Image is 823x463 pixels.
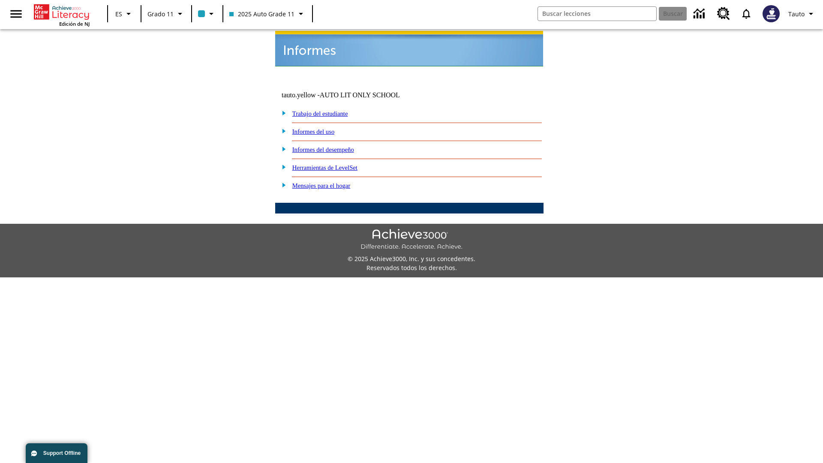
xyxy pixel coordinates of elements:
span: Tauto [788,9,805,18]
img: header [275,31,543,66]
img: plus.gif [277,163,286,171]
a: Trabajo del estudiante [292,110,348,117]
button: Abrir el menú lateral [3,1,29,27]
img: Avatar [763,5,780,22]
button: Clase: 2025 Auto Grade 11, Selecciona una clase [226,6,309,21]
a: Herramientas de LevelSet [292,164,357,171]
button: Support Offline [26,443,87,463]
img: plus.gif [277,109,286,117]
img: plus.gif [277,145,286,153]
button: Escoja un nuevo avatar [757,3,785,25]
button: Lenguaje: ES, Selecciona un idioma [111,6,138,21]
a: Notificaciones [735,3,757,25]
a: Informes del desempeño [292,146,354,153]
img: plus.gif [277,127,286,135]
a: Centro de información [688,2,712,26]
input: Buscar campo [538,7,656,21]
img: plus.gif [277,181,286,189]
span: 2025 Auto Grade 11 [229,9,294,18]
span: ES [115,9,122,18]
button: El color de la clase es azul claro. Cambiar el color de la clase. [195,6,220,21]
span: Grado 11 [147,9,174,18]
nobr: AUTO LIT ONLY SCHOOL [320,91,400,99]
img: Achieve3000 Differentiate Accelerate Achieve [360,229,463,251]
a: Informes del uso [292,128,335,135]
span: Edición de NJ [59,21,90,27]
a: Mensajes para el hogar [292,182,351,189]
button: Grado: Grado 11, Elige un grado [144,6,189,21]
button: Perfil/Configuración [785,6,820,21]
a: Centro de recursos, Se abrirá en una pestaña nueva. [712,2,735,25]
td: tauto.yellow - [282,91,439,99]
div: Portada [34,3,90,27]
span: Support Offline [43,450,81,456]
